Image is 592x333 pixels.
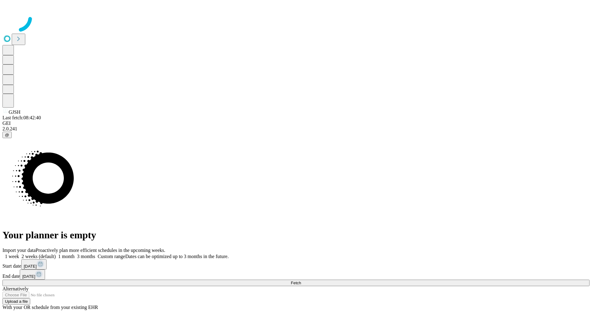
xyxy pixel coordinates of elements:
[9,109,20,115] span: GJSH
[2,305,98,310] span: With your OR schedule from your existing EHR
[2,229,590,241] h1: Your planner is empty
[2,259,590,269] div: Start date
[291,281,301,285] span: Fetch
[24,264,37,269] span: [DATE]
[2,286,28,291] span: Alternatively
[36,248,165,253] span: Proactively plan more efficient schedules in the upcoming weeks.
[5,133,9,137] span: @
[22,254,56,259] span: 2 weeks (default)
[77,254,95,259] span: 3 months
[2,269,590,280] div: End date
[2,115,41,120] span: Last fetch: 08:42:40
[2,126,590,132] div: 2.0.241
[2,132,12,138] button: @
[5,254,19,259] span: 1 week
[22,274,35,279] span: [DATE]
[98,254,125,259] span: Custom range
[58,254,75,259] span: 1 month
[2,298,30,305] button: Upload a file
[2,248,36,253] span: Import your data
[125,254,228,259] span: Dates can be optimized up to 3 months in the future.
[21,259,47,269] button: [DATE]
[2,280,590,286] button: Fetch
[20,269,45,280] button: [DATE]
[2,121,590,126] div: GEI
